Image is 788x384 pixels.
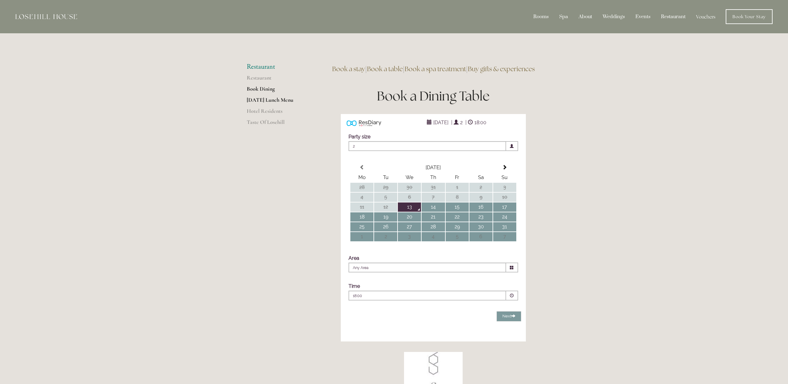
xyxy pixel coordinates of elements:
img: Losehill House [15,14,77,19]
th: Th [422,173,445,182]
td: 15 [446,202,469,212]
td: 3 [398,232,421,241]
td: 23 [469,212,493,222]
td: 4 [422,232,445,241]
td: 7 [493,232,516,241]
td: 22 [446,212,469,222]
label: Time [349,283,360,289]
td: 16 [469,202,493,212]
td: 7 [422,193,445,202]
a: Buy gifts & experiences [468,65,535,73]
div: About [574,11,597,22]
span: | [465,120,467,125]
th: Tu [374,173,397,182]
button: Next [497,311,521,321]
th: Fr [446,173,469,182]
td: 5 [446,232,469,241]
td: 14 [422,202,445,212]
a: Book Your Stay [726,9,773,24]
div: Weddings [598,11,629,22]
a: [DATE] Lunch Menu [247,96,306,108]
td: 1 [446,183,469,192]
td: 6 [398,193,421,202]
span: Next Month [502,165,507,170]
td: 29 [374,183,397,192]
th: We [398,173,421,182]
span: Previous Month [360,165,365,170]
a: Vouchers [691,11,720,22]
td: 19 [374,212,397,222]
td: 29 [446,222,469,231]
td: 26 [374,222,397,231]
span: 2 [349,141,506,151]
div: Restaurant [656,11,690,22]
td: 3 [493,183,516,192]
td: 27 [398,222,421,231]
td: 31 [422,183,445,192]
div: Rooms [529,11,553,22]
td: 4 [350,193,373,202]
td: 9 [469,193,493,202]
span: | [451,120,452,125]
td: 17 [493,202,516,212]
td: 5 [374,193,397,202]
span: 18:00 [473,118,488,127]
td: 25 [350,222,373,231]
td: 18 [350,212,373,222]
div: Events [631,11,655,22]
label: Area [349,255,359,261]
th: Mo [350,173,373,182]
td: 2 [469,183,493,192]
td: 30 [469,222,493,231]
th: Select Month [374,163,493,172]
td: 10 [493,193,516,202]
td: 13 [398,202,421,212]
td: 21 [422,212,445,222]
a: Book a spa treatment [405,65,466,73]
a: Book Dining [247,85,306,96]
p: 18:00 [353,293,464,299]
td: 12 [374,202,397,212]
span: 2 [459,118,464,127]
td: 28 [422,222,445,231]
span: Next [502,314,515,318]
span: [DATE] [432,118,450,127]
li: Restaurant [247,63,306,71]
td: 11 [350,202,373,212]
a: Hotel Residents [247,108,306,119]
td: 20 [398,212,421,222]
h1: Book a Dining Table [325,88,542,104]
td: 6 [469,232,493,241]
img: Powered by ResDiary [347,119,381,128]
a: Restaurant [247,74,306,85]
th: Su [493,173,516,182]
td: 31 [493,222,516,231]
td: 2 [374,232,397,241]
a: Taste Of Losehill [247,119,306,130]
td: 1 [350,232,373,241]
a: Book a table [367,65,403,73]
div: Spa [555,11,573,22]
h3: | | | [325,63,542,75]
td: 28 [350,183,373,192]
td: 24 [493,212,516,222]
label: Party size [349,134,370,140]
td: 30 [398,183,421,192]
th: Sa [469,173,493,182]
td: 8 [446,193,469,202]
a: Book a stay [332,65,365,73]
